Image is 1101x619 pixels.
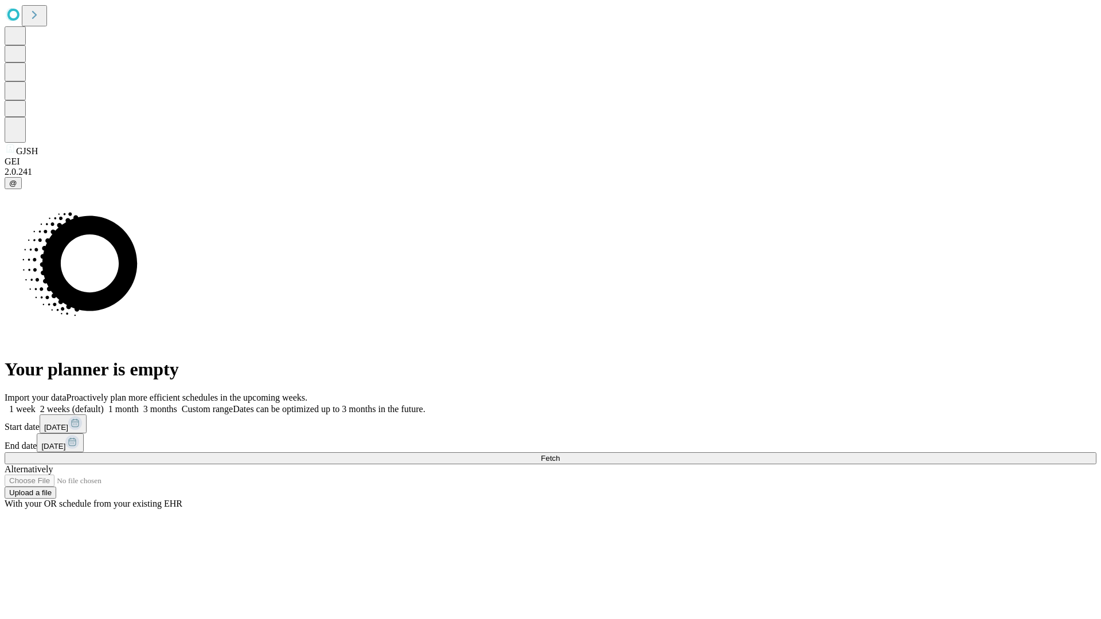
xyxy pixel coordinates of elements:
span: 1 week [9,404,36,414]
span: [DATE] [41,442,65,450]
div: End date [5,433,1096,452]
span: Alternatively [5,464,53,474]
span: Proactively plan more efficient schedules in the upcoming weeks. [67,393,307,402]
div: Start date [5,414,1096,433]
button: Upload a file [5,487,56,499]
button: @ [5,177,22,189]
span: [DATE] [44,423,68,432]
span: Fetch [541,454,560,463]
button: [DATE] [40,414,87,433]
span: 1 month [108,404,139,414]
span: 3 months [143,404,177,414]
span: 2 weeks (default) [40,404,104,414]
div: 2.0.241 [5,167,1096,177]
h1: Your planner is empty [5,359,1096,380]
span: Import your data [5,393,67,402]
button: Fetch [5,452,1096,464]
span: @ [9,179,17,187]
span: Dates can be optimized up to 3 months in the future. [233,404,425,414]
button: [DATE] [37,433,84,452]
span: With your OR schedule from your existing EHR [5,499,182,508]
span: Custom range [182,404,233,414]
div: GEI [5,156,1096,167]
span: GJSH [16,146,38,156]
